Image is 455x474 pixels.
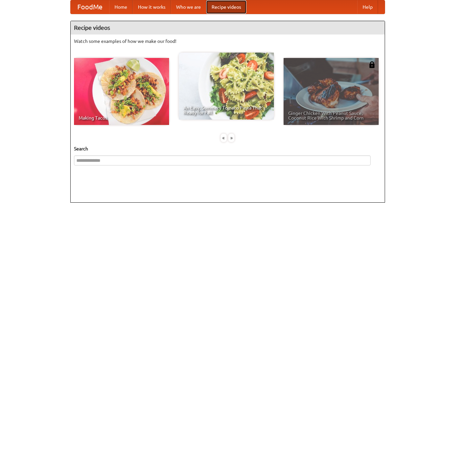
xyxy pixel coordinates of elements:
img: 483408.png [369,61,375,68]
a: FoodMe [71,0,109,14]
h4: Recipe videos [71,21,385,35]
a: How it works [133,0,171,14]
h5: Search [74,145,381,152]
a: Recipe videos [206,0,246,14]
div: « [221,134,227,142]
a: Help [357,0,378,14]
a: Who we are [171,0,206,14]
a: Home [109,0,133,14]
a: An Easy, Summery Tomato Pasta That's Ready for Fall [179,53,274,120]
span: Making Tacos [79,116,164,120]
a: Making Tacos [74,58,169,125]
p: Watch some examples of how we make our food! [74,38,381,45]
div: » [228,134,234,142]
span: An Easy, Summery Tomato Pasta That's Ready for Fall [183,106,269,115]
